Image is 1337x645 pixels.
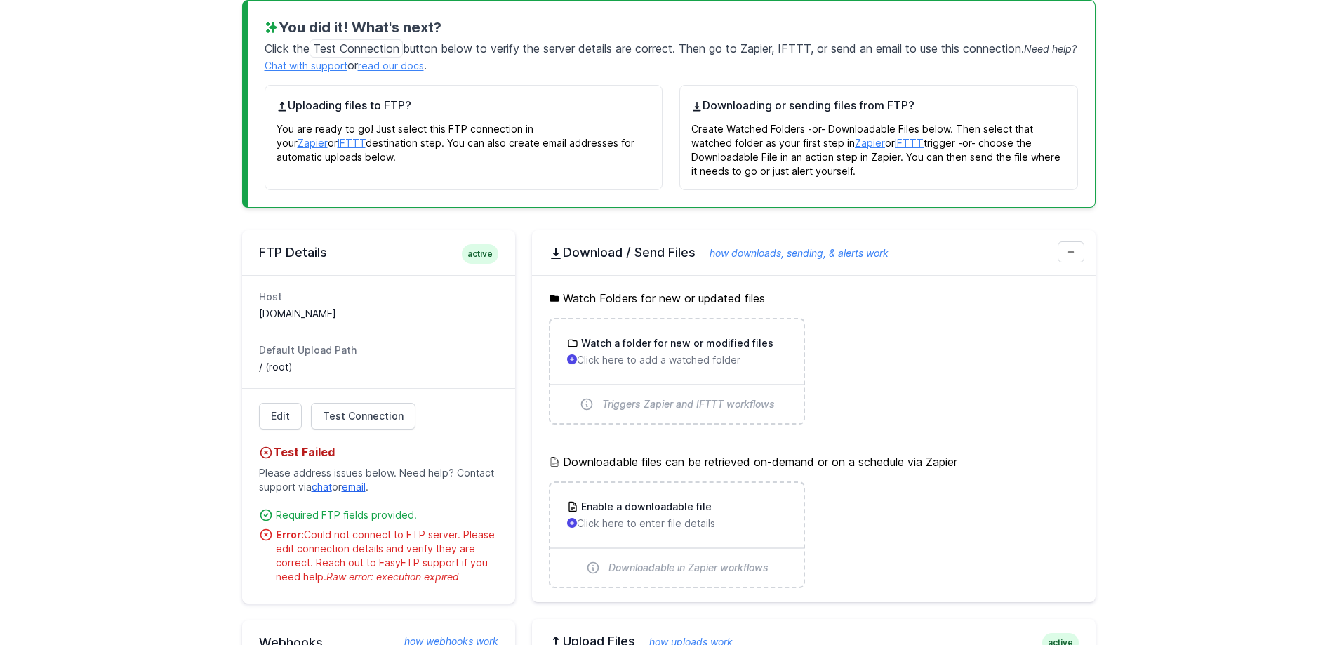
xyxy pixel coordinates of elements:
[265,37,1078,74] p: Click the button below to verify the server details are correct. Then go to Zapier, IFTTT, or sen...
[310,39,403,58] span: Test Connection
[342,481,366,493] a: email
[578,500,712,514] h3: Enable a downloadable file
[608,561,769,575] span: Downloadable in Zapier workflows
[549,453,1079,470] h5: Downloadable files can be retrieved on-demand or on a schedule via Zapier
[265,18,1078,37] h3: You did it! What's next?
[602,397,775,411] span: Triggers Zapier and IFTTT workflows
[259,444,498,460] h4: Test Failed
[277,97,651,114] h4: Uploading files to FTP?
[1267,575,1320,628] iframe: Drift Widget Chat Controller
[358,60,424,72] a: read our docs
[550,319,804,423] a: Watch a folder for new or modified files Click here to add a watched folder Triggers Zapier and I...
[259,290,498,304] dt: Host
[895,137,924,149] a: IFTTT
[277,114,651,164] p: You are ready to go! Just select this FTP connection in your or destination step. You can also cr...
[326,571,459,583] span: Raw error: execution expired
[311,403,415,430] a: Test Connection
[276,508,498,522] div: Required FTP fields provided.
[691,97,1066,114] h4: Downloading or sending files from FTP?
[312,481,332,493] a: chat
[276,528,304,540] strong: Error:
[323,409,404,423] span: Test Connection
[578,336,773,350] h3: Watch a folder for new or modified files
[259,343,498,357] dt: Default Upload Path
[691,114,1066,178] p: Create Watched Folders -or- Downloadable Files below. Then select that watched folder as your fir...
[259,307,498,321] dd: [DOMAIN_NAME]
[338,137,366,149] a: IFTTT
[259,244,498,261] h2: FTP Details
[259,460,498,500] p: Please address issues below. Need help? Contact support via or .
[276,528,498,584] div: Could not connect to FTP server. Please edit connection details and verify they are correct. Reac...
[696,247,889,259] a: how downloads, sending, & alerts work
[567,517,787,531] p: Click here to enter file details
[550,483,804,587] a: Enable a downloadable file Click here to enter file details Downloadable in Zapier workflows
[1024,43,1077,55] span: Need help?
[549,290,1079,307] h5: Watch Folders for new or updated files
[259,360,498,374] dd: / (root)
[265,60,347,72] a: Chat with support
[298,137,328,149] a: Zapier
[259,403,302,430] a: Edit
[462,244,498,264] span: active
[549,244,1079,261] h2: Download / Send Files
[855,137,885,149] a: Zapier
[567,353,787,367] p: Click here to add a watched folder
